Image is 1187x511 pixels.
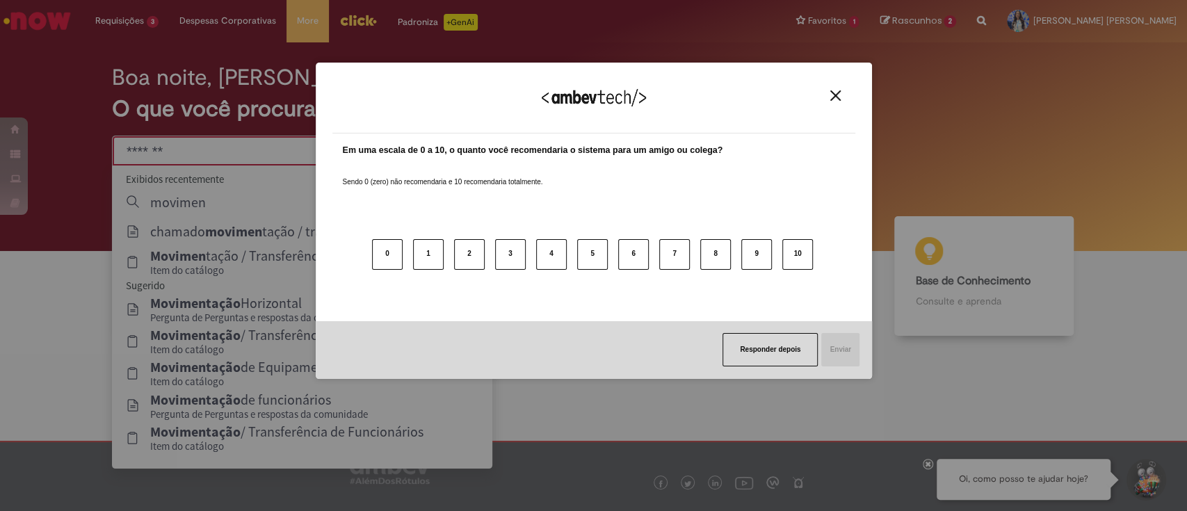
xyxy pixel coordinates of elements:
button: 7 [659,239,690,270]
button: Close [826,90,845,102]
img: Close [830,90,841,101]
button: 5 [577,239,608,270]
button: 9 [741,239,772,270]
button: 10 [782,239,813,270]
button: 8 [700,239,731,270]
img: Logo Ambevtech [542,89,646,106]
button: Responder depois [722,333,818,366]
label: Em uma escala de 0 a 10, o quanto você recomendaria o sistema para um amigo ou colega? [343,144,723,157]
label: Sendo 0 (zero) não recomendaria e 10 recomendaria totalmente. [343,161,543,187]
button: 2 [454,239,485,270]
button: 3 [495,239,526,270]
button: 0 [372,239,403,270]
button: 4 [536,239,567,270]
button: 6 [618,239,649,270]
button: 1 [413,239,444,270]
